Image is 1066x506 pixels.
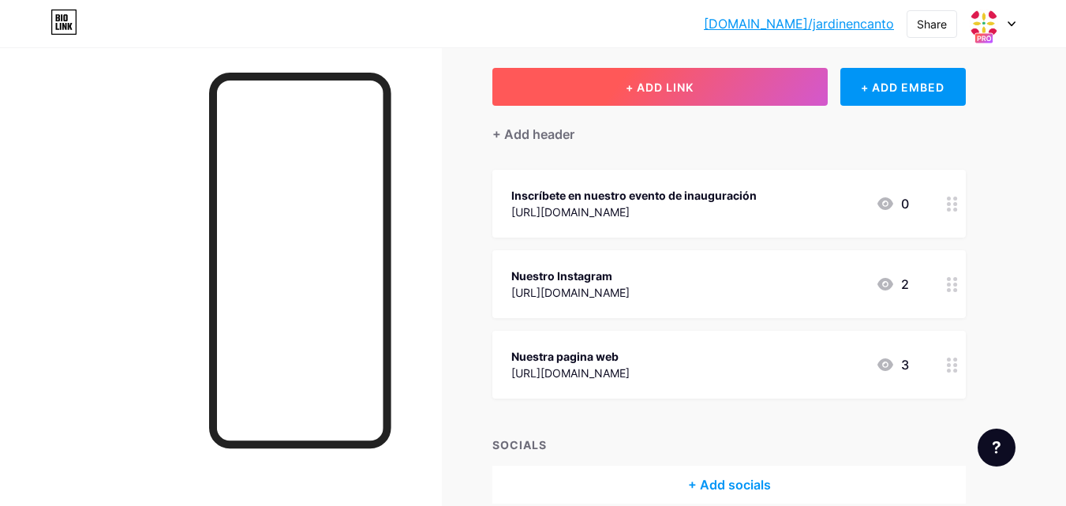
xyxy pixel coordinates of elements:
[876,275,909,294] div: 2
[876,355,909,374] div: 3
[969,9,999,39] img: jardinencanto
[492,466,966,504] div: + Add socials
[840,68,966,106] div: + ADD EMBED
[511,348,630,365] div: Nuestra pagina web
[511,268,630,284] div: Nuestro Instagram
[492,68,828,106] button: + ADD LINK
[511,187,757,204] div: Inscríbete en nuestro evento de inauguración
[917,16,947,32] div: Share
[511,204,757,220] div: [URL][DOMAIN_NAME]
[511,365,630,381] div: [URL][DOMAIN_NAME]
[704,14,894,33] a: [DOMAIN_NAME]/jardinencanto
[492,437,966,453] div: SOCIALS
[876,194,909,213] div: 0
[511,284,630,301] div: [URL][DOMAIN_NAME]
[492,125,574,144] div: + Add header
[626,81,694,94] span: + ADD LINK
